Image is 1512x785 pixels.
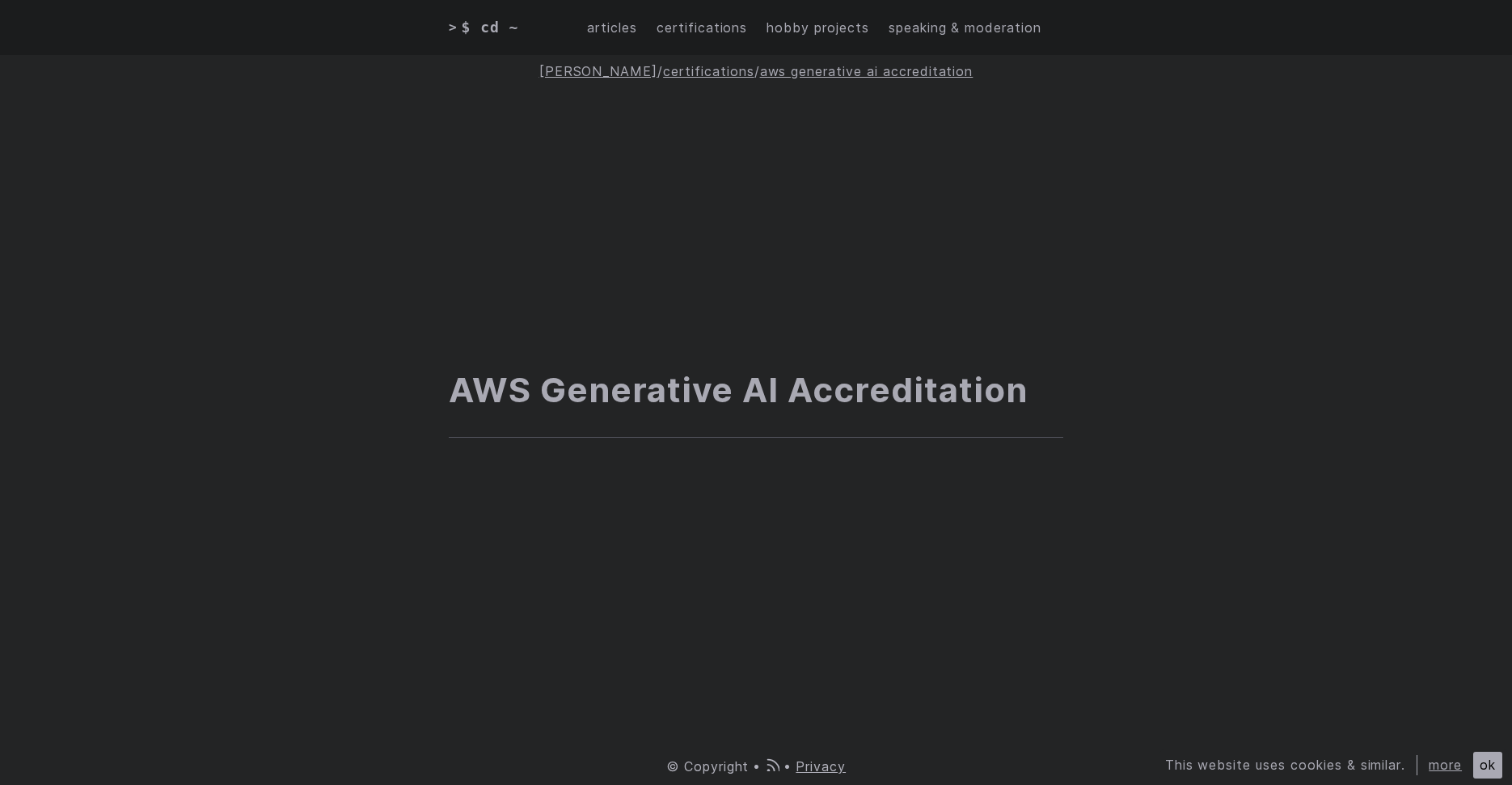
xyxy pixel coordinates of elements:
div: ok [1473,752,1502,779]
span: $ cd ~ [462,16,519,39]
div: This website uses cookies & similar. [1165,755,1418,775]
a: more [1429,757,1462,773]
a: certifications [657,18,747,38]
span: © Copyright [666,757,766,777]
a: AWS Generative AI Accreditation [449,368,1028,413]
a: aws generative ai accreditation [760,63,974,79]
a: rss [765,758,779,774]
a: [PERSON_NAME] [539,63,657,79]
a: Privacy [796,758,846,774]
a: > $ cd ~ [449,16,530,39]
a: certifications [663,63,754,79]
span: > [449,18,458,38]
a: speaking & moderation [889,18,1041,38]
a: hobby projects [767,18,868,38]
a: articles [587,18,637,38]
